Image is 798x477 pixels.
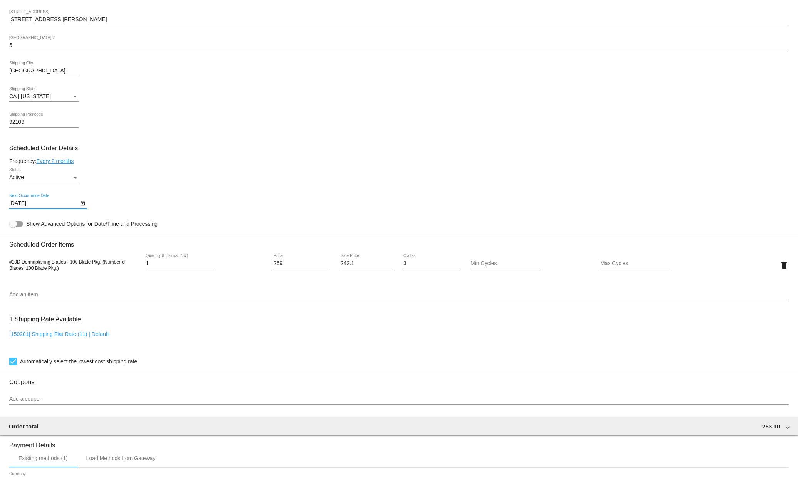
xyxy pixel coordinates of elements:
mat-icon: delete [780,260,789,270]
div: Existing methods (1) [18,455,68,461]
input: Shipping Postcode [9,119,79,125]
span: 253.10 [762,423,780,430]
h3: Scheduled Order Details [9,144,789,152]
input: Next Occurrence Date [9,200,79,207]
h3: Coupons [9,373,789,386]
span: Show Advanced Options for Date/Time and Processing [26,220,158,228]
h3: Payment Details [9,436,789,449]
span: Active [9,174,24,180]
a: Every 2 months [36,158,74,164]
input: Quantity (In Stock: 787) [146,260,215,267]
span: Order total [9,423,39,430]
input: Shipping City [9,68,79,74]
mat-select: Shipping State [9,94,79,100]
h3: Scheduled Order Items [9,235,789,248]
span: CA | [US_STATE] [9,93,51,99]
input: Price [274,260,330,267]
mat-select: Status [9,175,79,181]
input: Min Cycles [470,260,540,267]
h3: 1 Shipping Rate Available [9,311,81,328]
span: Automatically select the lowest cost shipping rate [20,357,137,366]
span: #10D Dermaplaning Blades - 100 Blade Pkg. (Number of Blades: 100 Blade Pkg.) [9,259,126,271]
button: Open calendar [79,199,87,207]
input: Add a coupon [9,396,789,402]
input: Shipping Street 1 [9,17,789,23]
input: Sale Price [341,260,392,267]
input: Max Cycles [600,260,670,267]
div: Frequency: [9,158,789,164]
div: Load Methods from Gateway [86,455,156,461]
input: Add an item [9,292,789,298]
input: Cycles [403,260,460,267]
a: [150201] Shipping Flat Rate (11) | Default [9,331,109,337]
input: Shipping Street 2 [9,42,789,49]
